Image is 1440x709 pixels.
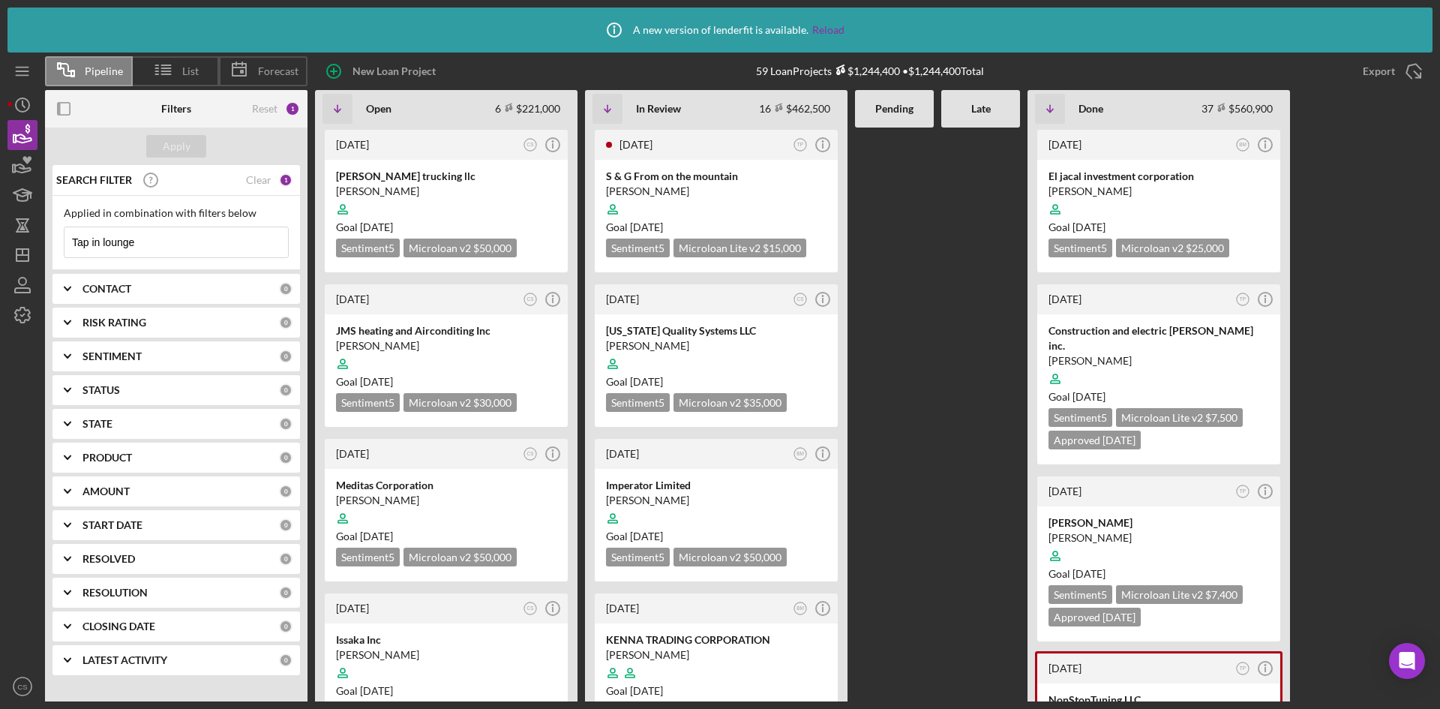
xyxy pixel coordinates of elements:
time: 07/31/2025 [630,221,663,233]
a: [DATE]TPConstruction and electric [PERSON_NAME] inc.[PERSON_NAME]Goal [DATE]Sentiment5Microloan L... [1035,282,1282,467]
div: [PERSON_NAME] [606,647,826,662]
div: 0 [279,383,292,397]
div: 0 [279,620,292,633]
a: [DATE]BMEl jacal investment corporation[PERSON_NAME]Goal [DATE]Sentiment5Microloan v2 $25,000 [1035,128,1282,275]
time: 2025-09-05 20:47 [336,138,369,151]
div: 0 [279,586,292,599]
span: $50,000 [743,551,781,563]
div: Sentiment 5 [606,393,670,412]
button: CS [520,444,541,464]
div: Sentiment 5 [336,548,400,566]
b: START DATE [82,519,142,531]
div: 0 [279,282,292,296]
a: [DATE]CS[US_STATE] Quality Systems LLC[PERSON_NAME]Goal [DATE]Sentiment5Microloan v2 $35,000 [592,282,840,429]
text: BM [796,451,804,456]
div: Reset [252,103,277,115]
button: Export [1348,56,1432,86]
div: 59 Loan Projects • $1,244,400 Total [756,65,984,77]
b: AMOUNT [82,485,130,497]
button: CS [7,671,37,701]
button: CS [520,135,541,155]
time: 2025-07-28 05:30 [1048,485,1081,497]
div: [PERSON_NAME] [606,184,826,199]
time: 10/19/2025 [360,221,393,233]
time: 2025-07-29 02:20 [1048,293,1081,305]
div: Microloan v2 [403,239,517,257]
div: Sentiment 5 [336,393,400,412]
span: $25,000 [1186,242,1224,254]
div: 1 [285,101,300,116]
div: 0 [279,417,292,431]
div: 1 [279,173,292,187]
button: TP [790,135,811,155]
div: [PERSON_NAME] [1048,515,1269,530]
time: 2025-09-05 02:58 [606,447,639,460]
div: [PERSON_NAME] [336,338,556,353]
div: 0 [279,485,292,498]
span: Pipeline [85,65,123,77]
time: 08/04/2025 [1072,567,1105,580]
time: 2025-09-08 13:35 [619,138,652,151]
div: [PERSON_NAME] trucking llc [336,169,556,184]
text: CS [527,605,535,611]
b: Filters [161,103,191,115]
b: RISK RATING [82,317,146,329]
button: CS [790,290,811,310]
b: Pending [875,103,913,115]
button: TP [1233,482,1253,502]
div: [PERSON_NAME] [1048,353,1269,368]
div: Export [1363,56,1395,86]
div: Approved [DATE] [1048,431,1141,449]
a: Reload [812,24,844,36]
div: $1,244,400 [832,65,900,77]
button: TP [1233,659,1253,679]
div: [PERSON_NAME] [336,647,556,662]
span: $50,000 [473,551,511,563]
time: 2025-09-04 03:30 [336,447,369,460]
time: 2025-09-04 23:47 [336,293,369,305]
div: 0 [279,350,292,363]
span: Goal [1048,390,1105,403]
span: Goal [336,530,393,542]
b: PRODUCT [82,452,132,464]
div: Imperator Limited [606,478,826,493]
time: 10/04/2025 [360,684,393,697]
span: Goal [336,221,393,233]
b: Done [1078,103,1103,115]
b: SENTIMENT [82,350,142,362]
button: CS [520,290,541,310]
div: New Loan Project [352,56,436,86]
div: 16 $462,500 [759,102,830,115]
div: Issaka Inc [336,632,556,647]
time: 10/14/2025 [630,684,663,697]
a: [DATE]BMImperator Limited[PERSON_NAME]Goal [DATE]Sentiment5Microloan v2 $50,000 [592,437,840,584]
a: [DATE]CS[PERSON_NAME] trucking llc[PERSON_NAME]Goal [DATE]Sentiment5Microloan v2 $50,000 [322,128,570,275]
b: Open [366,103,391,115]
time: 10/12/2025 [630,530,663,542]
div: Microloan v2 [1116,239,1229,257]
text: CS [527,296,535,302]
b: In Review [636,103,681,115]
div: Microloan v2 [673,393,787,412]
span: $50,000 [473,242,511,254]
button: BM [1233,135,1253,155]
span: Goal [606,375,663,388]
time: 2025-09-02 20:27 [606,602,639,614]
a: [DATE]CSJMS heating and Airconditing Inc[PERSON_NAME]Goal [DATE]Sentiment5Microloan v2 $30,000 [322,282,570,429]
time: 2025-07-22 22:31 [1048,662,1081,674]
div: Apply [163,135,190,158]
div: El jacal investment corporation [1048,169,1269,184]
div: [PERSON_NAME] [336,184,556,199]
div: Sentiment 5 [1048,239,1112,257]
div: NonStopTuning LLC [1048,692,1269,707]
div: [PERSON_NAME] [606,338,826,353]
div: Meditas Corporation [336,478,556,493]
b: LATEST ACTIVITY [82,654,167,666]
div: Microloan v2 [403,548,517,566]
text: TP [1240,665,1246,671]
span: $35,000 [743,396,781,409]
span: Goal [336,684,393,697]
span: Goal [606,221,663,233]
b: SEARCH FILTER [56,174,132,186]
b: Late [971,103,991,115]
